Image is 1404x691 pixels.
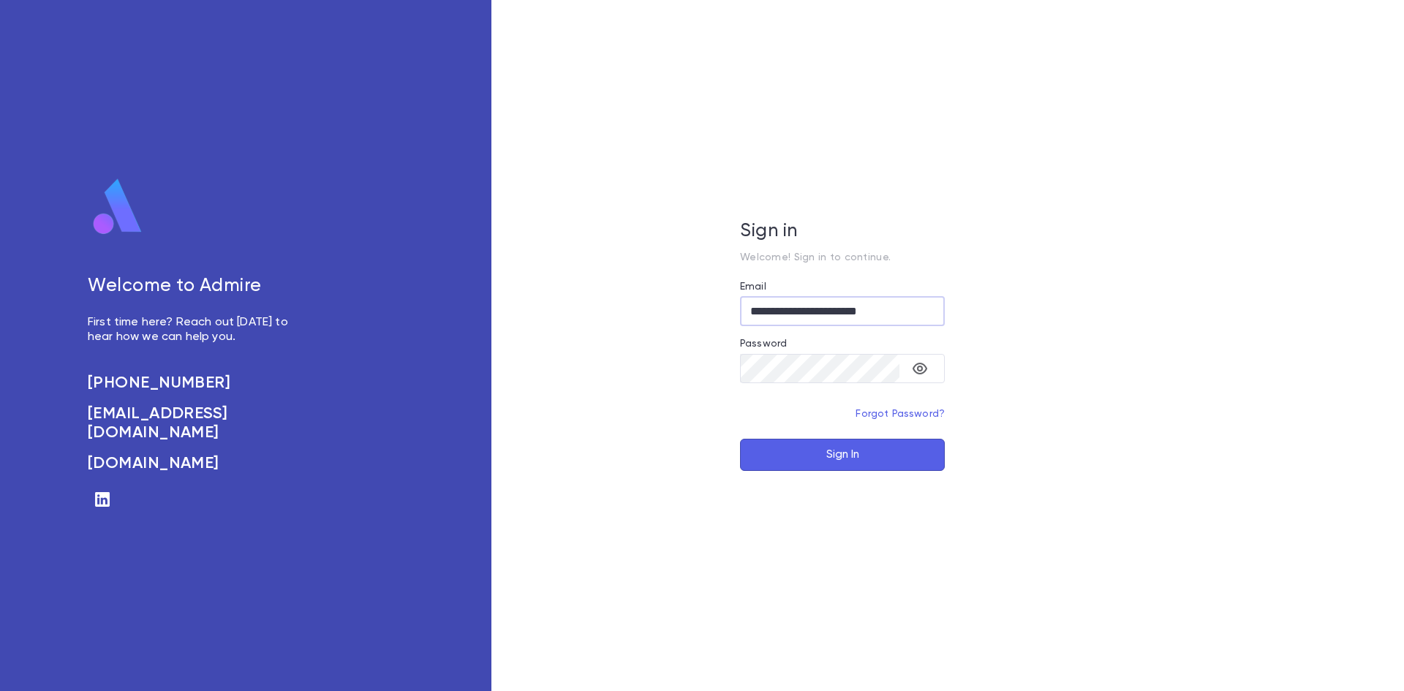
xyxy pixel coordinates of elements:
[740,281,766,292] label: Email
[88,374,304,393] a: [PHONE_NUMBER]
[740,439,945,471] button: Sign In
[905,354,935,383] button: toggle password visibility
[88,454,304,473] a: [DOMAIN_NAME]
[856,409,945,419] a: Forgot Password?
[88,404,304,442] a: [EMAIL_ADDRESS][DOMAIN_NAME]
[88,178,148,236] img: logo
[740,252,945,263] p: Welcome! Sign in to continue.
[88,276,304,298] h5: Welcome to Admire
[88,315,304,344] p: First time here? Reach out [DATE] to hear how we can help you.
[740,221,945,243] h5: Sign in
[740,338,787,350] label: Password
